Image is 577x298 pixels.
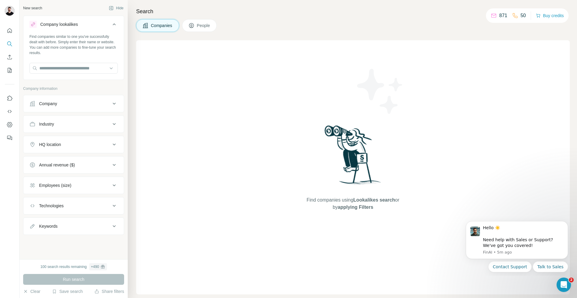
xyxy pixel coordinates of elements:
div: Industry [39,121,54,127]
button: Buy credits [536,11,564,20]
div: HQ location [39,141,61,147]
p: Company information [23,86,124,91]
div: Company lookalikes [40,21,78,27]
span: Find companies using or by [305,196,401,211]
span: Lookalikes search [353,197,395,202]
img: Surfe Illustration - Woman searching with binoculars [322,124,384,191]
p: 50 [521,12,526,19]
img: Surfe Illustration - Stars [353,64,407,118]
button: Enrich CSV [5,52,14,62]
button: Technologies [23,199,124,213]
button: Save search [52,288,83,294]
div: Technologies [39,203,64,209]
button: Quick start [5,25,14,36]
div: 100 search results remaining [40,263,107,270]
button: Dashboard [5,119,14,130]
span: applying Filters [338,205,373,210]
button: HQ location [23,137,124,152]
h4: Search [136,7,570,16]
button: Industry [23,117,124,131]
button: Clear [23,288,40,294]
button: Search [5,38,14,49]
button: Keywords [23,219,124,233]
div: Keywords [39,223,57,229]
iframe: Intercom live chat [557,278,571,292]
span: People [197,23,211,29]
button: Company [23,96,124,111]
div: + 490 [91,264,99,269]
p: 871 [499,12,507,19]
button: Hide [105,4,128,13]
span: Companies [151,23,173,29]
div: Company [39,101,57,107]
button: Feedback [5,132,14,143]
button: Use Surfe API [5,106,14,117]
iframe: Intercom notifications message [457,216,577,276]
div: New search [23,5,42,11]
div: Employees (size) [39,182,71,188]
button: Share filters [94,288,124,294]
button: Annual revenue ($) [23,158,124,172]
div: Annual revenue ($) [39,162,75,168]
button: Use Surfe on LinkedIn [5,93,14,104]
button: Employees (size) [23,178,124,193]
button: My lists [5,65,14,76]
div: Find companies similar to one you've successfully dealt with before. Simply enter their name or w... [29,34,118,56]
img: Avatar [5,6,14,16]
button: Company lookalikes [23,17,124,34]
span: 2 [569,278,574,282]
